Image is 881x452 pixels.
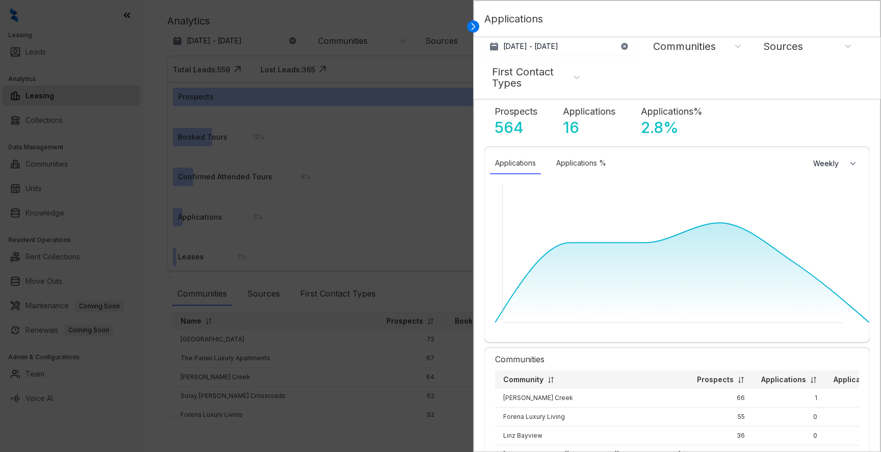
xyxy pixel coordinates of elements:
[495,104,537,118] p: Prospects
[495,408,689,427] td: Forena Luxury Living
[807,154,864,173] button: Weekly
[490,235,499,254] div: Range
[503,41,558,51] p: [DATE] - [DATE]
[763,41,803,52] div: Sources
[492,66,575,89] div: First Contact Types
[563,118,579,137] p: 16
[653,41,716,52] div: Communities
[641,104,703,118] p: Applications%
[490,328,864,337] div: Dates
[689,389,753,408] td: 66
[484,37,637,56] button: [DATE] - [DATE]
[503,375,543,385] p: Community
[641,118,679,137] p: 2.8 %
[697,375,734,385] p: Prospects
[495,348,859,370] div: Communities
[495,118,524,137] p: 564
[753,408,825,427] td: 0
[689,427,753,445] td: 36
[737,376,745,384] img: sorting
[495,427,689,445] td: Linz Bayview
[490,152,541,174] div: Applications
[813,158,844,169] span: Weekly
[753,389,825,408] td: 1
[547,376,555,384] img: sorting
[495,389,689,408] td: [PERSON_NAME] Creek
[551,152,611,174] div: Applications %
[563,104,615,118] p: Applications
[810,376,817,384] img: sorting
[761,375,806,385] p: Applications
[689,408,753,427] td: 55
[753,427,825,445] td: 0
[484,11,543,34] p: Applications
